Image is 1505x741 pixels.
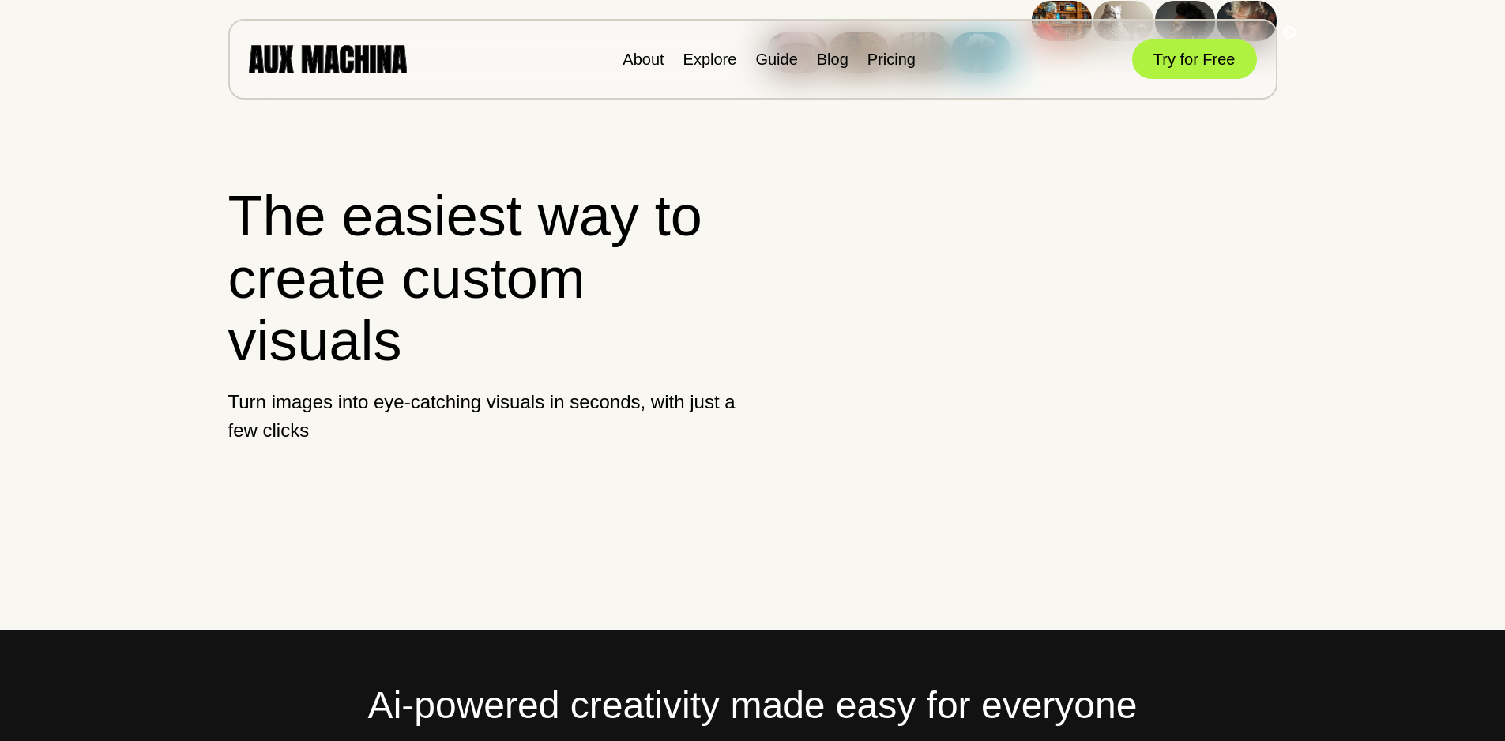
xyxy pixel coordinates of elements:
[228,677,1277,734] h2: Ai-powered creativity made easy for everyone
[755,51,797,68] a: Guide
[228,185,739,373] h1: The easiest way to create custom visuals
[1132,39,1257,79] button: Try for Free
[867,51,916,68] a: Pricing
[817,51,848,68] a: Blog
[228,388,739,445] p: Turn images into eye-catching visuals in seconds, with just a few clicks
[623,51,664,68] a: About
[683,51,737,68] a: Explore
[249,45,407,73] img: AUX MACHINA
